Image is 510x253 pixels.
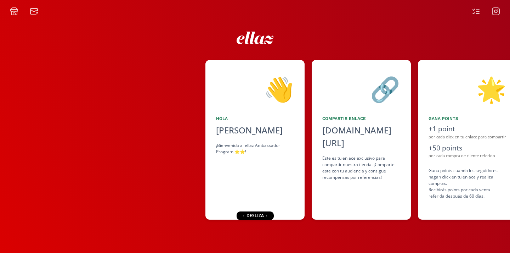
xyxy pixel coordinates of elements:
div: ¡Bienvenido al ellaz Ambassador Program ⭐️⭐️! [216,142,294,155]
div: Gana points [429,115,506,122]
div: +1 point [429,124,506,134]
div: 🔗 [322,71,400,107]
div: 👋 [216,71,294,107]
div: Hola [216,115,294,122]
div: Este es tu enlace exclusivo para compartir nuestra tienda. ¡Comparte este con tu audiencia y cons... [322,155,400,181]
div: Gana points cuando los seguidores hagan click en tu enlace y realiza compras . Recibirás points p... [429,167,506,199]
div: por cada click en tu enlace para compartir [429,134,506,140]
div: por cada compra de cliente referido [429,153,506,159]
div: ← desliza → [236,211,273,220]
div: [PERSON_NAME] [216,124,294,137]
div: 🌟 [429,71,506,107]
div: Compartir Enlace [322,115,400,122]
div: [DOMAIN_NAME][URL] [322,124,400,149]
img: ew9eVGDHp6dD [237,32,274,44]
div: +50 points [429,143,506,153]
